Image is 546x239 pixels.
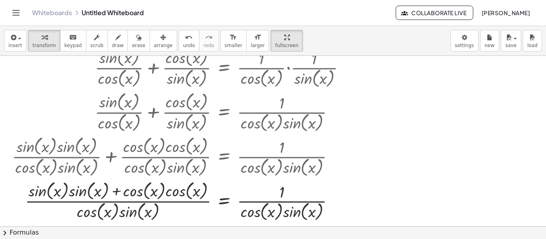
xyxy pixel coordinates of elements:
[86,30,108,51] button: scrub
[220,30,247,51] button: format_sizesmaller
[154,43,173,48] span: arrange
[10,6,22,19] button: Toggle navigation
[271,30,303,51] button: fullscreen
[501,30,521,51] button: save
[199,30,219,51] button: redoredo
[32,43,56,48] span: transform
[8,43,22,48] span: insert
[90,43,104,48] span: scrub
[229,33,237,42] i: format_size
[28,30,60,51] button: transform
[225,43,242,48] span: smaller
[132,43,145,48] span: erase
[183,43,195,48] span: undo
[60,30,86,51] button: keyboardkeypad
[149,30,177,51] button: arrange
[480,30,499,51] button: new
[275,43,298,48] span: fullscreen
[396,6,473,20] button: Collaborate Live
[254,33,261,42] i: format_size
[179,30,199,51] button: undoundo
[128,30,149,51] button: erase
[455,43,474,48] span: settings
[251,43,265,48] span: larger
[4,30,26,51] button: insert
[484,43,494,48] span: new
[481,9,530,16] span: [PERSON_NAME]
[523,30,542,51] button: load
[203,43,214,48] span: redo
[112,43,124,48] span: draw
[64,43,82,48] span: keypad
[475,6,536,20] button: [PERSON_NAME]
[108,30,128,51] button: draw
[205,33,213,42] i: redo
[527,43,538,48] span: load
[69,33,77,42] i: keyboard
[32,9,72,17] a: Whiteboards
[403,9,466,16] span: Collaborate Live
[185,33,193,42] i: undo
[450,30,478,51] button: settings
[505,43,516,48] span: save
[246,30,269,51] button: format_sizelarger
